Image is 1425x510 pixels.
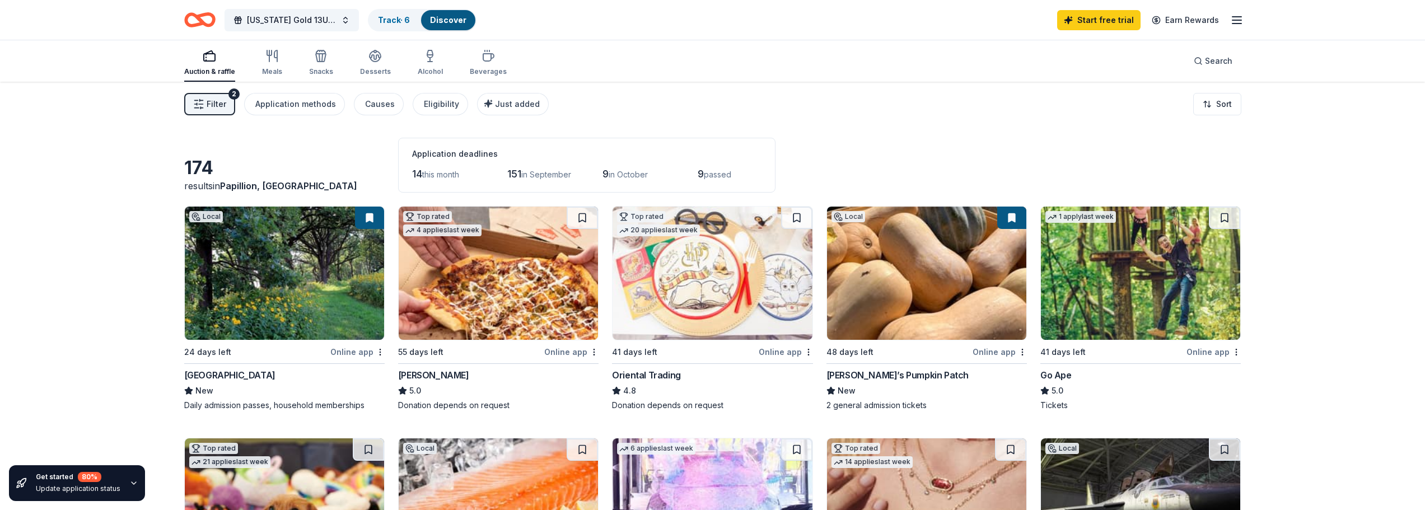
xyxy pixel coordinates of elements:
span: this month [422,170,459,179]
div: [PERSON_NAME] [398,368,469,382]
div: Daily admission passes, household memberships [184,400,385,411]
div: Tickets [1040,400,1241,411]
button: Filter2 [184,93,235,115]
span: in September [521,170,571,179]
div: Donation depends on request [398,400,599,411]
div: Local [1045,443,1079,454]
div: 80 % [78,472,101,482]
a: Start free trial [1057,10,1141,30]
div: Causes [365,97,395,111]
img: Image for Vala’s Pumpkin Patch [827,207,1026,340]
div: Local [403,443,437,454]
a: Earn Rewards [1145,10,1226,30]
div: Application methods [255,97,336,111]
img: Image for Go Ape [1041,207,1240,340]
div: 21 applies last week [189,456,270,468]
div: Beverages [470,67,507,76]
div: Donation depends on request [612,400,812,411]
div: 2 [228,88,240,100]
div: Top rated [189,443,238,454]
span: Just added [495,99,540,109]
img: Image for Casey's [399,207,598,340]
button: Application methods [244,93,345,115]
span: Sort [1216,97,1232,111]
div: Top rated [403,211,452,222]
div: Eligibility [424,97,459,111]
button: Track· 6Discover [368,9,476,31]
span: 151 [507,168,521,180]
div: Oriental Trading [612,368,681,382]
div: Top rated [831,443,880,454]
div: Local [831,211,865,222]
button: Beverages [470,45,507,82]
div: Online app [759,345,813,359]
span: 9 [602,168,609,180]
span: 14 [412,168,422,180]
div: 174 [184,157,385,179]
div: Online app [330,345,385,359]
div: 55 days left [398,345,443,359]
a: Image for Vala’s Pumpkin PatchLocal48 days leftOnline app[PERSON_NAME]’s Pumpkin PatchNew2 genera... [826,206,1027,411]
div: 24 days left [184,345,231,359]
div: Application deadlines [412,147,761,161]
div: Update application status [36,484,120,493]
a: Track· 6 [378,15,410,25]
div: 1 apply last week [1045,211,1116,223]
div: 6 applies last week [617,443,695,455]
span: [US_STATE] Gold 13U Golf Tournament [247,13,337,27]
span: Filter [207,97,226,111]
button: [US_STATE] Gold 13U Golf Tournament [225,9,359,31]
div: Get started [36,472,120,482]
button: Meals [262,45,282,82]
span: 9 [698,168,704,180]
span: 5.0 [1052,384,1063,397]
button: Auction & raffle [184,45,235,82]
div: 14 applies last week [831,456,913,468]
div: 41 days left [1040,345,1086,359]
span: Search [1205,54,1232,68]
button: Search [1185,50,1241,72]
button: Sort [1193,93,1241,115]
button: Eligibility [413,93,468,115]
a: Image for Oriental TradingTop rated20 applieslast week41 days leftOnline appOriental Trading4.8Do... [612,206,812,411]
a: Image for Go Ape1 applylast week41 days leftOnline appGo Ape5.0Tickets [1040,206,1241,411]
div: Top rated [617,211,666,222]
button: Causes [354,93,404,115]
div: Online app [1186,345,1241,359]
a: Home [184,7,216,33]
a: Image for Casey'sTop rated4 applieslast week55 days leftOnline app[PERSON_NAME]5.0Donation depend... [398,206,599,411]
button: Alcohol [418,45,443,82]
div: 2 general admission tickets [826,400,1027,411]
div: Local [189,211,223,222]
div: Snacks [309,67,333,76]
div: [GEOGRAPHIC_DATA] [184,368,275,382]
div: 48 days left [826,345,873,359]
div: [PERSON_NAME]’s Pumpkin Patch [826,368,969,382]
span: in October [609,170,648,179]
div: 41 days left [612,345,657,359]
div: results [184,179,385,193]
span: 4.8 [623,384,636,397]
button: Desserts [360,45,391,82]
button: Snacks [309,45,333,82]
div: Online app [544,345,599,359]
a: Discover [430,15,466,25]
span: in [213,180,357,191]
div: Alcohol [418,67,443,76]
div: Go Ape [1040,368,1072,382]
button: Just added [477,93,549,115]
div: 20 applies last week [617,224,700,236]
span: Papillion, [GEOGRAPHIC_DATA] [220,180,357,191]
img: Image for Oriental Trading [613,207,812,340]
div: Auction & raffle [184,67,235,76]
span: passed [704,170,731,179]
div: Meals [262,67,282,76]
div: Online app [973,345,1027,359]
div: 4 applies last week [403,224,482,236]
div: Desserts [360,67,391,76]
img: Image for Fontenelle Forest [185,207,384,340]
span: New [838,384,856,397]
a: Image for Fontenelle ForestLocal24 days leftOnline app[GEOGRAPHIC_DATA]NewDaily admission passes,... [184,206,385,411]
span: 5.0 [409,384,421,397]
span: New [195,384,213,397]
